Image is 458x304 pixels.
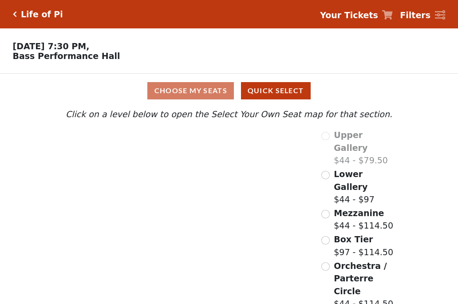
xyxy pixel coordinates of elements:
[334,261,387,296] span: Orchestra / Parterre Circle
[334,234,373,244] span: Box Tier
[241,82,311,99] button: Quick Select
[334,130,367,153] span: Upper Gallery
[334,208,384,218] span: Mezzanine
[115,153,222,187] path: Lower Gallery - Seats Available: 170
[334,169,367,192] span: Lower Gallery
[21,9,63,20] h5: Life of Pi
[320,9,393,22] a: Your Tickets
[334,129,395,167] label: $44 - $79.50
[13,11,17,17] a: Click here to go back to filters
[320,10,378,20] strong: Your Tickets
[400,9,445,22] a: Filters
[163,217,265,279] path: Orchestra / Parterre Circle - Seats Available: 32
[63,108,395,121] p: Click on a level below to open the Select Your Own Seat map for that section.
[400,10,430,20] strong: Filters
[334,233,393,258] label: $97 - $114.50
[334,207,393,232] label: $44 - $114.50
[334,168,395,206] label: $44 - $97
[107,133,208,158] path: Upper Gallery - Seats Available: 0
